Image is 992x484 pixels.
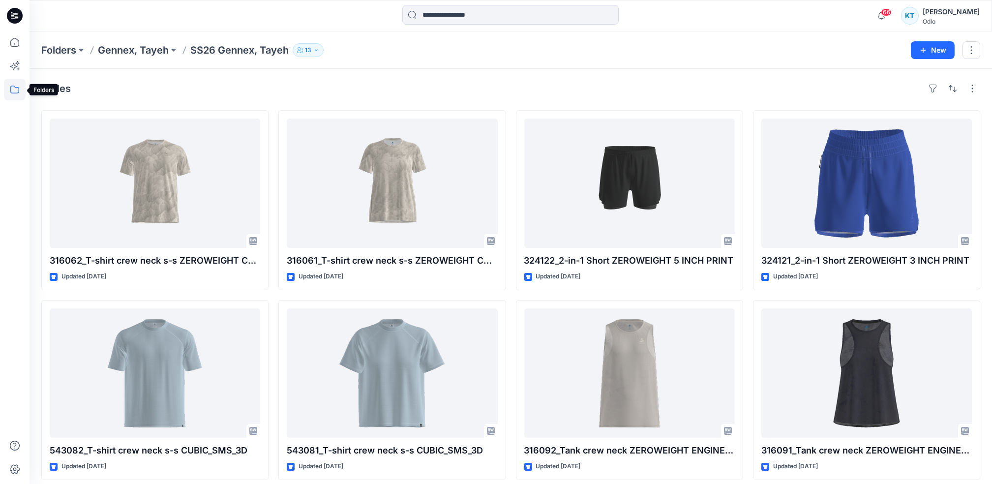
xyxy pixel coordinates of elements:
p: SS26 Gennex, Tayeh [190,43,289,57]
p: Updated [DATE] [773,461,818,472]
p: 316092_Tank crew neck ZEROWEIGHT ENGINEERED CHILL-TEC [524,444,735,457]
span: 66 [881,8,892,16]
a: Folders [41,43,76,57]
button: 13 [293,43,324,57]
div: Odlo [923,18,980,25]
a: 324122_2-in-1 Short ZEROWEIGHT 5 INCH PRINT [524,119,735,248]
a: 316061_T-shirt crew neck s-s ZEROWEIGHT CHILL-TEC PRINT [287,119,497,248]
p: Updated [DATE] [536,272,581,282]
a: 324121_2-in-1 Short ZEROWEIGHT 3 INCH PRINT [761,119,972,248]
p: Updated [DATE] [61,272,106,282]
p: Updated [DATE] [299,461,343,472]
a: 543082_T-shirt crew neck s-s CUBIC_SMS_3D [50,308,260,438]
p: 324122_2-in-1 Short ZEROWEIGHT 5 INCH PRINT [524,254,735,268]
p: Updated [DATE] [773,272,818,282]
div: [PERSON_NAME] [923,6,980,18]
a: 316091_Tank crew neck ZEROWEIGHT ENGINEERED CHILL-TEC [761,308,972,438]
p: Updated [DATE] [299,272,343,282]
h4: Styles [41,83,71,94]
p: Updated [DATE] [61,461,106,472]
a: 316092_Tank crew neck ZEROWEIGHT ENGINEERED CHILL-TEC [524,308,735,438]
a: 543081_T-shirt crew neck s-s CUBIC_SMS_3D [287,308,497,438]
p: 543082_T-shirt crew neck s-s CUBIC_SMS_3D [50,444,260,457]
p: Updated [DATE] [536,461,581,472]
p: 316061_T-shirt crew neck s-s ZEROWEIGHT CHILL-TEC PRINT [287,254,497,268]
a: 316062_T-shirt crew neck s-s ZEROWEIGHT CHILL-TEC PRINT [50,119,260,248]
button: New [911,41,955,59]
p: 13 [305,45,311,56]
a: Gennex, Tayeh [98,43,169,57]
p: 543081_T-shirt crew neck s-s CUBIC_SMS_3D [287,444,497,457]
div: KT [901,7,919,25]
p: 316062_T-shirt crew neck s-s ZEROWEIGHT CHILL-TEC PRINT [50,254,260,268]
p: 316091_Tank crew neck ZEROWEIGHT ENGINEERED CHILL-TEC [761,444,972,457]
p: 324121_2-in-1 Short ZEROWEIGHT 3 INCH PRINT [761,254,972,268]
